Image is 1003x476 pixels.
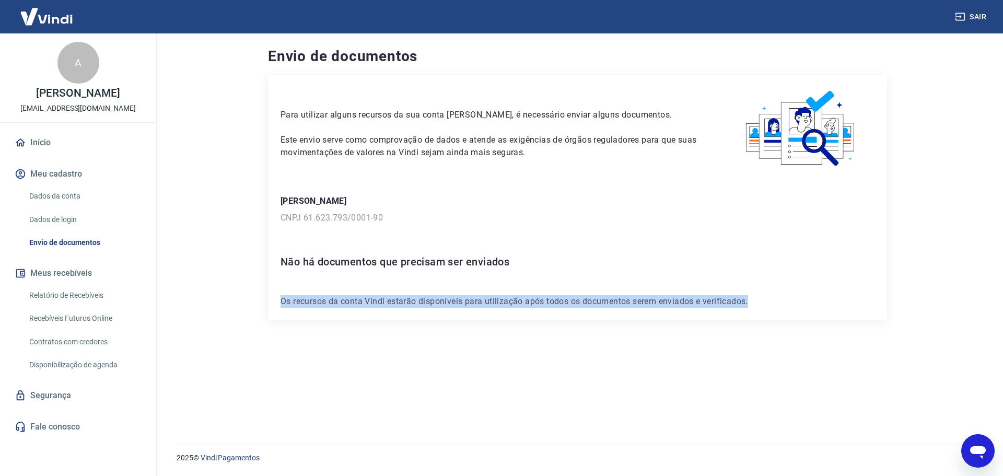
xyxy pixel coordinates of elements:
p: [PERSON_NAME] [281,195,874,207]
a: Contratos com credores [25,331,144,353]
p: Este envio serve como comprovação de dados e atende as exigências de órgãos reguladores para que ... [281,134,703,159]
iframe: Button to launch messaging window, conversation in progress [961,434,995,468]
p: [PERSON_NAME] [36,88,120,99]
a: Segurança [13,384,144,407]
button: Meu cadastro [13,162,144,185]
a: Fale conosco [13,415,144,438]
a: Início [13,131,144,154]
a: Vindi Pagamentos [201,454,260,462]
a: Dados de login [25,209,144,230]
p: Os recursos da conta Vindi estarão disponíveis para utilização após todos os documentos serem env... [281,295,874,308]
button: Meus recebíveis [13,262,144,285]
p: [EMAIL_ADDRESS][DOMAIN_NAME] [20,103,136,114]
a: Envio de documentos [25,232,144,253]
a: Disponibilização de agenda [25,354,144,376]
img: waiting_documents.41d9841a9773e5fdf392cede4d13b617.svg [728,88,874,170]
p: CNPJ 61.623.793/0001-90 [281,212,874,224]
img: Vindi [13,1,80,32]
div: A [57,42,99,84]
a: Relatório de Recebíveis [25,285,144,306]
a: Recebíveis Futuros Online [25,308,144,329]
a: Dados da conta [25,185,144,207]
p: 2025 © [177,452,978,463]
h6: Não há documentos que precisam ser enviados [281,253,874,270]
button: Sair [953,7,990,27]
p: Para utilizar alguns recursos da sua conta [PERSON_NAME], é necessário enviar alguns documentos. [281,109,703,121]
h4: Envio de documentos [268,46,887,67]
